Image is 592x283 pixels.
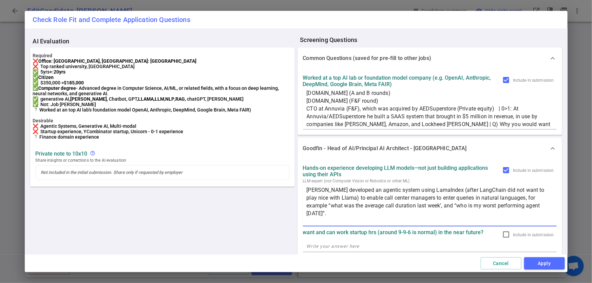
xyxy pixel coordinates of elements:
[33,118,292,123] strong: Desirable
[303,145,467,152] p: Goodfin - Head of AI/Principal AI Architect - [GEOGRAPHIC_DATA]
[155,96,165,102] b: LLM
[307,186,553,225] textarea: [PERSON_NAME] developed an agentic system using LamaIndex (after LangChain did not want to play n...
[303,75,500,87] strong: Worked at a top AI lab or foundation model company (e.g. OpenAI, Anthropic, DeepMind, Google Brai...
[39,85,76,91] b: Computer degree
[33,58,292,64] div: ❌
[90,150,98,157] div: Not included in the initial submission. Share only if requested by employer
[33,53,292,58] strong: Required
[513,78,554,83] span: Include in submission
[303,165,500,178] strong: Hands-on experience developing LLM models—not just building applications using their APIs
[307,89,553,128] textarea: [DOMAIN_NAME] (A and B rounds) [DOMAIN_NAME] (F&F round) CTO at Annuvia (F&F), which was acquired...
[33,64,292,69] div: ❌ Top ranked university, [GEOGRAPHIC_DATA]
[303,178,502,184] p: LLM expert (not Computer Vision or Robotics or other ML)
[33,123,292,129] div: ❌ Agentic Systems, Generative AI, Multi-modal
[300,37,565,43] span: Screening Questions
[39,75,54,80] b: Citizen
[481,257,521,270] button: Cancel
[176,96,185,102] b: RAG
[33,75,292,80] div: ✅
[71,96,107,102] b: [PERSON_NAME]
[54,69,66,75] b: 20yrs
[33,102,292,107] div: ✅ Not: Job [PERSON_NAME]
[549,54,557,62] span: expand_more
[303,55,432,62] p: Common Questions (saved for pre-fill to other jobs)
[166,96,175,102] b: NLP
[298,47,562,69] div: Common Questions (saved for pre-fill to other jobs)
[33,85,292,96] div: ✅ - Advanced degree in Computer Science, AI/ML, or related fields, with a focus on deep learning,...
[33,129,292,134] div: ❌ Startup experience, YCombinator startup, Unicorn - 0-1 experience
[33,107,292,113] div: ︖ Worked at an top AI lab's foundation model OpenAI, Anthropic, DeepMind, Google Brain, Meta FAIR)
[138,96,154,102] b: LLAMA
[303,229,500,236] strong: want and can work startup hrs (around 9-9-6 is normal) in the near future?
[25,11,568,28] h2: Check Role Fit and Complete Application Questions
[549,144,557,153] span: expand_more
[513,168,554,173] span: Include in submission
[39,58,197,64] b: Office: [GEOGRAPHIC_DATA], [GEOGRAPHIC_DATA]: [GEOGRAPHIC_DATA]
[33,38,298,45] span: AI Evaluation
[33,80,292,85] div: ✅ $350,000 >
[33,96,292,102] div: ✅ generative AI, , Chatbot, GPT, , , , , chatGPT, [PERSON_NAME]
[36,157,289,164] span: Share insights or corrections to the AI evaluation
[90,150,96,156] span: help_outline
[36,150,88,157] strong: Private Note to 10x10
[33,134,292,140] div: ︖ Finance domain experience
[33,69,292,75] div: ✅ 5yrs+:
[524,257,565,270] button: Apply
[64,80,84,85] b: $185,000
[298,138,562,159] div: Goodfin - Head of AI/Principal AI Architect - [GEOGRAPHIC_DATA]
[513,233,554,237] span: Include in submission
